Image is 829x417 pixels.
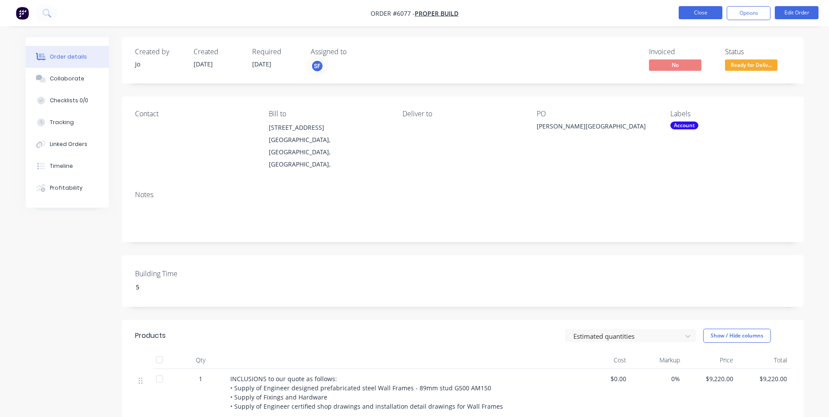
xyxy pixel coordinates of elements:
[311,48,398,56] div: Assigned to
[230,375,503,410] span: INCLUSIONS to our quote as follows: • Supply of Engineer designed prefabricated steel Wall Frames...
[50,184,83,192] div: Profitability
[269,122,388,170] div: [STREET_ADDRESS][GEOGRAPHIC_DATA], [GEOGRAPHIC_DATA], [GEOGRAPHIC_DATA],
[199,374,202,383] span: 1
[725,59,777,73] button: Ready for Deliv...
[26,90,109,111] button: Checklists 0/0
[269,134,388,170] div: [GEOGRAPHIC_DATA], [GEOGRAPHIC_DATA], [GEOGRAPHIC_DATA],
[415,9,458,17] a: Proper Build
[649,48,715,56] div: Invoiced
[174,351,227,369] div: Qty
[683,351,737,369] div: Price
[135,48,183,56] div: Created by
[252,48,300,56] div: Required
[311,59,324,73] button: SF
[135,110,255,118] div: Contact
[135,268,244,279] label: Building Time
[537,122,646,134] div: [PERSON_NAME][GEOGRAPHIC_DATA]
[740,374,787,383] span: $9,220.00
[269,122,388,134] div: [STREET_ADDRESS]
[135,330,166,341] div: Products
[670,110,790,118] div: Labels
[679,6,722,19] button: Close
[725,59,777,70] span: Ready for Deliv...
[725,48,791,56] div: Status
[50,162,73,170] div: Timeline
[727,6,770,20] button: Options
[50,97,88,104] div: Checklists 0/0
[630,351,683,369] div: Markup
[576,351,630,369] div: Cost
[687,374,734,383] span: $9,220.00
[135,191,791,199] div: Notes
[194,48,242,56] div: Created
[128,281,244,294] input: Enter number...
[26,133,109,155] button: Linked Orders
[50,118,74,126] div: Tracking
[580,374,627,383] span: $0.00
[26,155,109,177] button: Timeline
[252,60,271,68] span: [DATE]
[26,177,109,199] button: Profitability
[775,6,819,19] button: Edit Order
[537,110,656,118] div: PO
[402,110,522,118] div: Deliver to
[26,111,109,133] button: Tracking
[50,140,87,148] div: Linked Orders
[649,59,701,70] span: No
[633,374,680,383] span: 0%
[135,59,183,69] div: Jo
[194,60,213,68] span: [DATE]
[371,9,415,17] span: Order #6077 -
[26,46,109,68] button: Order details
[50,53,87,61] div: Order details
[16,7,29,20] img: Factory
[703,329,771,343] button: Show / Hide columns
[26,68,109,90] button: Collaborate
[737,351,791,369] div: Total
[670,122,698,129] div: Account
[269,110,388,118] div: Bill to
[50,75,84,83] div: Collaborate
